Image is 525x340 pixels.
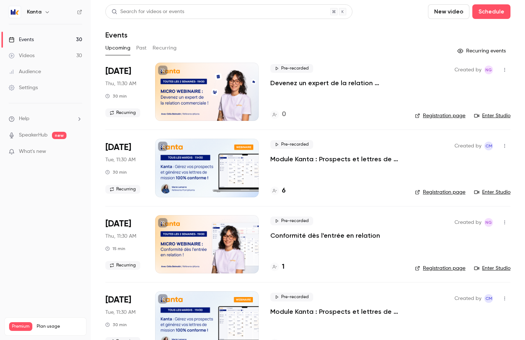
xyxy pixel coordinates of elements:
h4: 6 [282,186,286,196]
span: What's new [19,148,46,155]
span: [DATE] [105,142,131,153]
span: Tue, 11:30 AM [105,309,136,316]
button: Recurring [153,42,177,54]
a: SpeakerHub [19,131,48,139]
div: 30 min [105,322,127,328]
div: 30 min [105,169,127,175]
span: NG [485,66,492,74]
button: Recurring events [454,45,510,57]
span: Help [19,115,29,123]
a: Enter Studio [474,265,510,272]
a: Enter Studio [474,112,510,119]
span: CM [485,294,492,303]
a: Registration page [415,112,465,119]
a: 6 [270,186,286,196]
a: 0 [270,110,286,119]
button: Past [136,42,147,54]
div: Events [9,36,34,43]
button: Schedule [472,4,510,19]
h1: Events [105,31,128,39]
a: Enter Studio [474,189,510,196]
span: Thu, 11:30 AM [105,80,136,87]
span: Plan usage [37,324,82,329]
span: CM [485,142,492,150]
a: Registration page [415,189,465,196]
button: Upcoming [105,42,130,54]
li: help-dropdown-opener [9,115,82,123]
div: Sep 16 Tue, 11:30 AM (Europe/Paris) [105,139,144,197]
span: Pre-recorded [270,293,313,301]
div: Audience [9,68,41,75]
span: Charlotte MARTEL [484,142,493,150]
a: Registration page [415,265,465,272]
a: Devenez un expert de la relation commerciale ! [270,79,403,87]
span: [DATE] [105,294,131,306]
span: NG [485,218,492,227]
img: Kanta [9,6,21,18]
div: Sep 18 Thu, 11:30 AM (Europe/Paris) [105,215,144,273]
div: Sep 11 Thu, 11:30 AM (Europe/Paris) [105,63,144,121]
span: Recurring [105,185,140,194]
span: [DATE] [105,66,131,77]
h4: 1 [282,262,284,272]
span: new [52,132,66,139]
span: Pre-recorded [270,64,313,73]
span: Premium [9,322,32,331]
div: Videos [9,52,35,59]
span: Created by [455,66,481,74]
span: Created by [455,294,481,303]
h6: Kanta [27,8,41,16]
a: Conformité dès l'entrée en relation [270,231,380,240]
span: Pre-recorded [270,217,313,225]
span: Recurring [105,261,140,270]
button: New video [428,4,469,19]
span: Nicolas Guitard [484,218,493,227]
div: Search for videos or events [112,8,184,16]
div: Settings [9,84,38,91]
span: Charlotte MARTEL [484,294,493,303]
span: Tue, 11:30 AM [105,156,136,163]
span: Recurring [105,108,140,117]
h4: 0 [282,110,286,119]
a: Module Kanta : Prospects et lettres de mission [270,307,403,316]
span: Created by [455,218,481,227]
iframe: Noticeable Trigger [73,149,82,155]
span: Created by [455,142,481,150]
div: 30 min [105,93,127,99]
span: Pre-recorded [270,140,313,149]
div: 15 min [105,246,125,252]
a: 1 [270,262,284,272]
span: Nicolas Guitard [484,66,493,74]
a: Module Kanta : Prospects et lettres de mission [270,155,403,163]
span: Thu, 11:30 AM [105,233,136,240]
span: [DATE] [105,218,131,230]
